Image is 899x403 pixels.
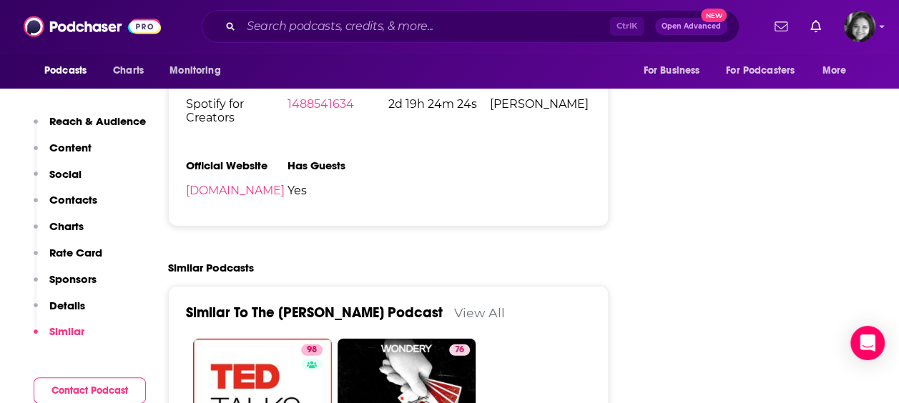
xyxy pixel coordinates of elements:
[24,13,161,40] img: Podchaser - Follow, Share and Rate Podcasts
[34,324,84,351] button: Similar
[805,14,827,39] a: Show notifications dropdown
[822,61,847,81] span: More
[34,272,97,299] button: Sponsors
[49,193,97,207] p: Contacts
[769,14,793,39] a: Show notifications dropdown
[287,97,353,111] a: 1488541634
[202,10,740,43] div: Search podcasts, credits, & more...
[241,15,610,38] input: Search podcasts, credits, & more...
[388,97,489,111] span: 2d 19h 24m 24s
[34,246,102,272] button: Rate Card
[610,17,644,36] span: Ctrl K
[49,246,102,259] p: Rate Card
[633,57,717,84] button: open menu
[49,141,92,154] p: Content
[643,61,699,81] span: For Business
[701,9,727,22] span: New
[34,167,82,194] button: Social
[34,114,146,141] button: Reach & Audience
[455,343,464,357] span: 76
[168,261,254,274] h2: Similar Podcasts
[186,304,443,322] a: Similar To The [PERSON_NAME] Podcast
[287,184,388,197] span: Yes
[49,299,85,312] p: Details
[34,57,105,84] button: open menu
[186,159,287,172] h3: Official Website
[812,57,865,84] button: open menu
[726,61,795,81] span: For Podcasters
[170,61,220,81] span: Monitoring
[307,343,317,357] span: 98
[301,344,323,356] a: 98
[454,305,505,320] a: View All
[49,324,84,338] p: Similar
[49,219,84,233] p: Charts
[159,57,239,84] button: open menu
[49,272,97,286] p: Sponsors
[34,299,85,325] button: Details
[34,193,97,219] button: Contacts
[844,11,875,42] span: Logged in as ShailiPriya
[34,219,84,246] button: Charts
[49,114,146,128] p: Reach & Audience
[44,61,87,81] span: Podcasts
[850,326,885,360] div: Open Intercom Messenger
[104,57,152,84] a: Charts
[655,18,727,35] button: Open AdvancedNew
[113,61,144,81] span: Charts
[186,97,287,124] span: Spotify for Creators
[844,11,875,42] img: User Profile
[717,57,815,84] button: open menu
[662,23,721,30] span: Open Advanced
[844,11,875,42] button: Show profile menu
[49,167,82,181] p: Social
[186,184,285,197] a: [DOMAIN_NAME]
[449,344,470,356] a: 76
[34,141,92,167] button: Content
[489,97,590,111] span: [PERSON_NAME]
[287,159,388,172] h3: Has Guests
